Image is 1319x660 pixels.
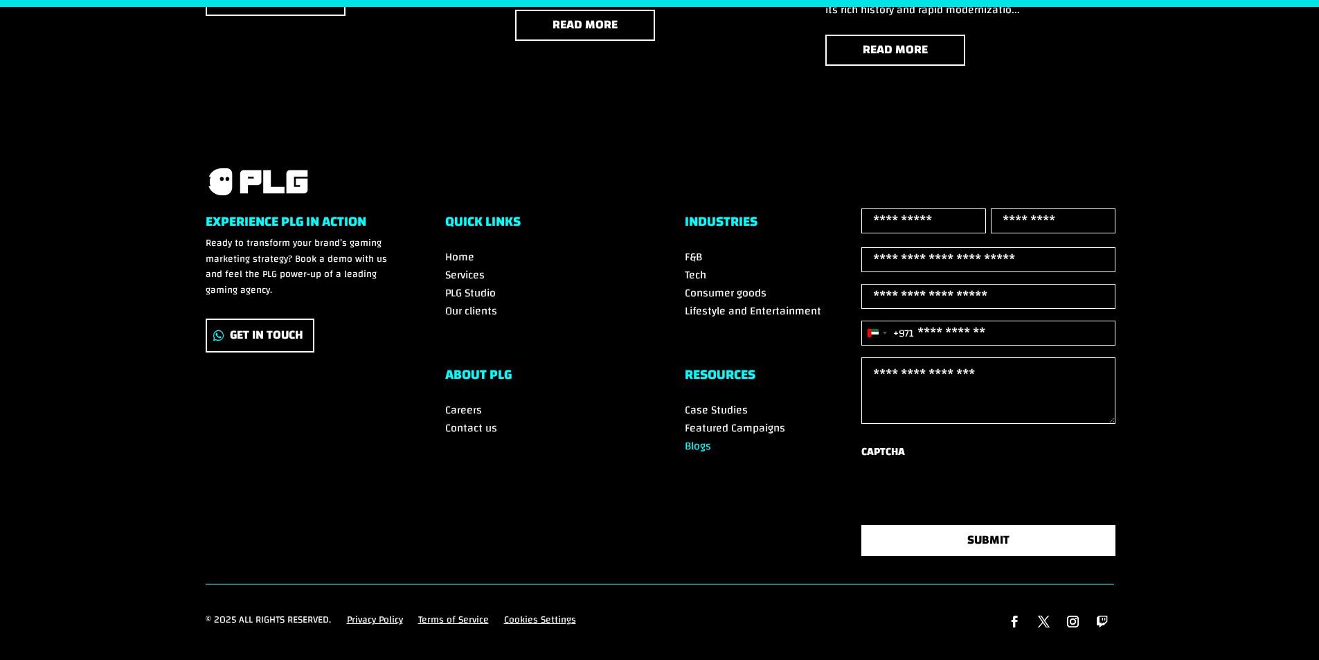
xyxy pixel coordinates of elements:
a: Follow on Facebook [1003,610,1026,634]
button: Selected country [862,321,914,345]
h6: Experience PLG in Action [206,215,395,235]
a: Services [445,265,485,285]
a: Consumer goods [685,283,766,303]
a: F&B [685,247,702,267]
a: Read More [825,35,965,66]
a: Featured Campaigns [685,418,785,438]
iframe: Chat Widget [1250,594,1319,660]
div: +971 [893,324,914,343]
p: © 2025 All rights reserved. [206,612,331,628]
a: Contact us [445,418,497,438]
a: Lifestyle and Entertainment [685,301,821,321]
a: Cookies Settings [504,612,576,634]
h6: Industries [685,215,874,235]
h6: Quick Links [445,215,635,235]
iframe: reCAPTCHA [861,467,1072,521]
button: SUBMIT [861,525,1116,556]
a: Home [445,247,474,267]
a: Blogs [685,436,711,456]
a: Read More [515,10,655,41]
a: Tech [685,265,706,285]
img: PLG logo [206,166,309,197]
a: Follow on Twitch [1090,610,1113,634]
a: PLG [206,166,309,197]
a: PLG Studio [445,283,496,303]
a: Get In Touch [206,319,314,353]
h6: RESOURCES [685,368,874,389]
label: CAPTCHA [861,443,905,461]
a: Follow on X [1032,610,1055,634]
a: Careers [445,400,482,420]
a: Terms of Service [418,612,489,634]
p: Ready to transform your brand’s gaming marketing strategy? Book a demo with us and feel the PLG p... [206,235,395,298]
h6: ABOUT PLG [445,368,635,389]
a: Privacy Policy [347,612,403,634]
a: Follow on Instagram [1061,610,1084,634]
a: Case Studies [685,400,748,420]
a: Our clients [445,301,497,321]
